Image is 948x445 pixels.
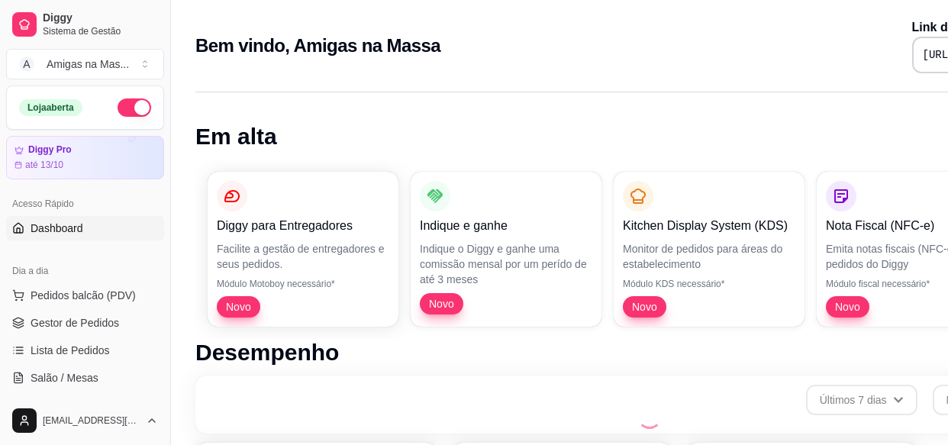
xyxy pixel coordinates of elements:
span: Dashboard [31,221,83,236]
a: Diggy Botnovo [6,393,164,418]
a: Salão / Mesas [6,366,164,390]
p: Indique e ganhe [420,217,592,235]
div: Acesso Rápido [6,192,164,216]
span: A [19,56,34,72]
a: Diggy Proaté 13/10 [6,136,164,179]
article: Diggy Pro [28,144,72,156]
span: Gestor de Pedidos [31,315,119,331]
div: Dia a dia [6,259,164,283]
span: Novo [423,296,460,311]
p: Indique o Diggy e ganhe uma comissão mensal por um perído de até 3 meses [420,241,592,287]
span: [EMAIL_ADDRESS][DOMAIN_NAME] [43,414,140,427]
span: Pedidos balcão (PDV) [31,288,136,303]
button: Últimos 7 dias [806,385,917,415]
article: até 13/10 [25,159,63,171]
p: Diggy para Entregadores [217,217,389,235]
div: Amigas na Mas ... [47,56,129,72]
span: Novo [626,299,663,314]
p: Kitchen Display System (KDS) [623,217,795,235]
button: [EMAIL_ADDRESS][DOMAIN_NAME] [6,402,164,439]
button: Indique e ganheIndique o Diggy e ganhe uma comissão mensal por um perído de até 3 mesesNovo [411,172,601,327]
a: Lista de Pedidos [6,338,164,363]
div: Loading [637,405,662,429]
h2: Bem vindo, Amigas na Massa [195,34,440,58]
span: Lista de Pedidos [31,343,110,358]
p: Facilite a gestão de entregadores e seus pedidos. [217,241,389,272]
div: Loja aberta [19,99,82,116]
button: Pedidos balcão (PDV) [6,283,164,308]
span: Novo [829,299,866,314]
span: Diggy [43,11,158,25]
button: Select a team [6,49,164,79]
a: Dashboard [6,216,164,240]
button: Kitchen Display System (KDS)Monitor de pedidos para áreas do estabelecimentoMódulo KDS necessário... [614,172,805,327]
a: Gestor de Pedidos [6,311,164,335]
span: Salão / Mesas [31,370,98,385]
button: Diggy para EntregadoresFacilite a gestão de entregadores e seus pedidos.Módulo Motoboy necessário... [208,172,398,327]
span: Novo [220,299,257,314]
a: DiggySistema de Gestão [6,6,164,43]
p: Módulo KDS necessário* [623,278,795,290]
p: Módulo Motoboy necessário* [217,278,389,290]
button: Alterar Status [118,98,151,117]
span: Sistema de Gestão [43,25,158,37]
p: Monitor de pedidos para áreas do estabelecimento [623,241,795,272]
